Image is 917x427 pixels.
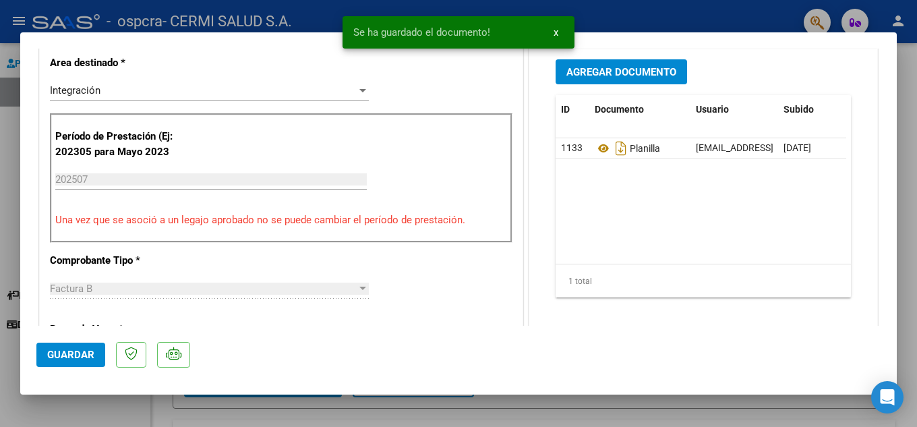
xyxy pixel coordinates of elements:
[778,95,846,124] datatable-header-cell: Subido
[612,138,630,159] i: Descargar documento
[696,104,729,115] span: Usuario
[846,95,913,124] datatable-header-cell: Acción
[566,66,676,78] span: Agregar Documento
[556,95,589,124] datatable-header-cell: ID
[50,322,189,337] p: Punto de Venta
[55,212,507,228] p: Una vez que se asoció a un legajo aprobado no se puede cambiar el período de prestación.
[589,95,690,124] datatable-header-cell: Documento
[871,381,904,414] div: Open Intercom Messenger
[595,104,644,115] span: Documento
[556,264,851,298] div: 1 total
[50,84,100,96] span: Integración
[50,55,189,71] p: Area destinado *
[50,253,189,268] p: Comprobante Tipo *
[529,49,877,329] div: DOCUMENTACIÓN RESPALDATORIA
[561,104,570,115] span: ID
[543,20,569,45] button: x
[47,349,94,361] span: Guardar
[561,142,583,153] span: 1133
[556,59,687,84] button: Agregar Documento
[50,283,92,295] span: Factura B
[55,129,191,159] p: Período de Prestación (Ej: 202305 para Mayo 2023
[690,95,778,124] datatable-header-cell: Usuario
[36,343,105,367] button: Guardar
[595,143,660,154] span: Planilla
[353,26,490,39] span: Se ha guardado el documento!
[783,104,814,115] span: Subido
[554,26,558,38] span: x
[783,142,811,153] span: [DATE]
